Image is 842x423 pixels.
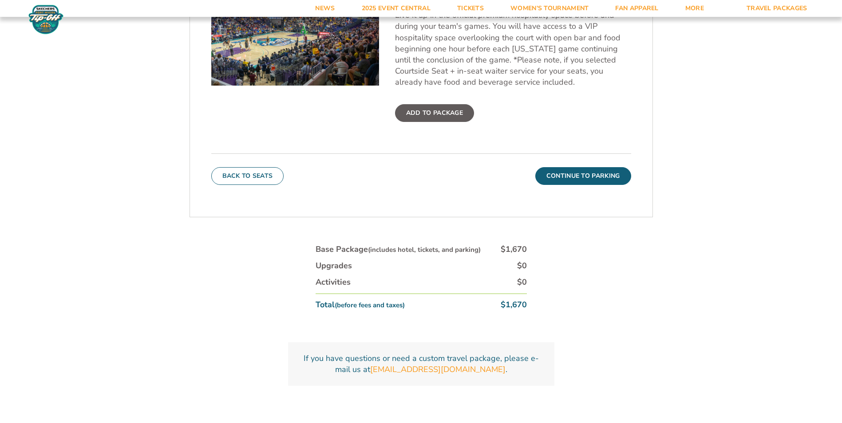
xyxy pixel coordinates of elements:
[335,301,405,309] small: (before fees and taxes)
[316,260,352,271] div: Upgrades
[316,244,481,255] div: Base Package
[501,299,527,310] div: $1,670
[501,244,527,255] div: $1,670
[517,260,527,271] div: $0
[370,364,506,375] a: [EMAIL_ADDRESS][DOMAIN_NAME]
[395,104,474,122] label: Add To Package
[316,277,351,288] div: Activities
[211,167,284,185] button: Back To Seats
[368,245,481,254] small: (includes hotel, tickets, and parking)
[517,277,527,288] div: $0
[395,10,631,88] p: Live it up in the official premium hospitality space before and during your team's games. You wil...
[316,299,405,310] div: Total
[535,167,631,185] button: Continue To Parking
[27,4,65,35] img: Fort Myers Tip-Off
[299,353,544,375] p: If you have questions or need a custom travel package, please e-mail us at .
